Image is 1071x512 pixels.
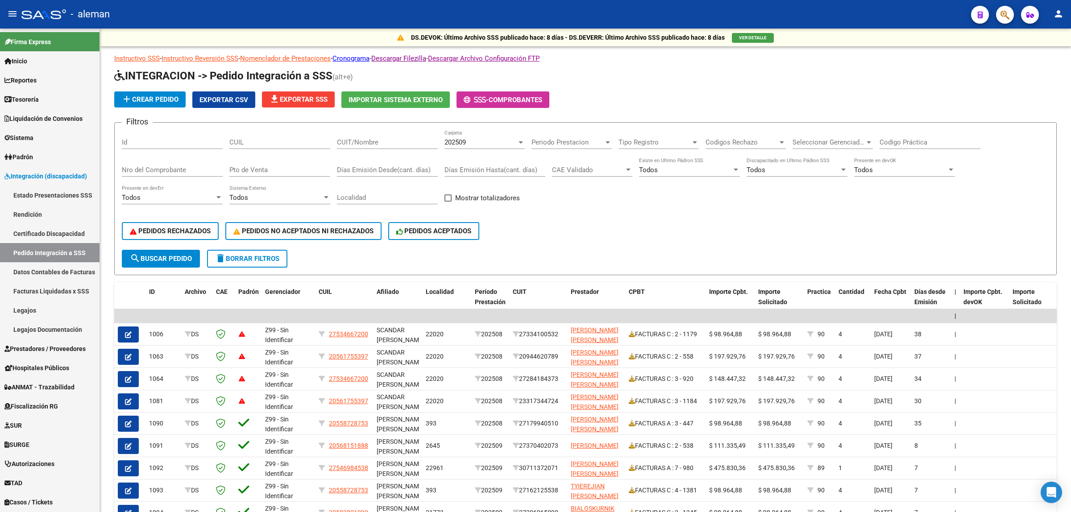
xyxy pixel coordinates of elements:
[185,288,206,295] span: Archivo
[629,463,702,473] div: FACTURAS A : 7 - 980
[758,330,791,338] span: $ 98.964,88
[874,487,892,494] span: [DATE]
[513,485,564,495] div: 27162125538
[185,374,209,384] div: DS
[240,54,331,62] a: Nomenclador de Prestaciones
[1053,8,1064,19] mat-icon: person
[571,326,619,344] span: [PERSON_NAME] [PERSON_NAME]
[185,463,209,473] div: DS
[955,353,956,360] span: |
[758,375,795,382] span: $ 148.447,32
[739,35,767,40] span: VER DETALLE
[122,222,219,240] button: PEDIDOS RECHAZADOS
[709,330,742,338] span: $ 98.964,88
[818,442,825,449] span: 90
[709,442,746,449] span: $ 111.335,49
[955,487,956,494] span: |
[818,330,825,338] span: 90
[963,288,1002,306] span: Importe Cpbt. devOK
[955,420,956,427] span: |
[839,487,842,494] span: 4
[1009,282,1058,322] datatable-header-cell: Importe Solicitado devOK
[377,460,424,488] span: [PERSON_NAME] [PERSON_NAME] , -
[225,222,382,240] button: PEDIDOS NO ACEPTADOS NI RECHAZADOS
[758,353,795,360] span: $ 197.929,76
[629,351,702,362] div: FACTURAS C : 2 - 558
[262,91,335,107] button: Exportar SSS
[629,374,702,384] div: FACTURAS C : 3 - 920
[4,421,22,430] span: SUR
[185,329,209,339] div: DS
[513,329,564,339] div: 27334100532
[212,282,235,322] datatable-header-cell: CAE
[329,464,368,471] span: 27546984538
[4,344,86,354] span: Prestadores / Proveedores
[4,37,51,47] span: Firma Express
[265,393,293,411] span: Z99 - Sin Identificar
[149,329,178,339] div: 1006
[629,485,702,495] div: FACTURAS C : 4 - 1381
[464,96,489,104] span: -
[265,483,293,500] span: Z99 - Sin Identificar
[396,227,472,235] span: PEDIDOS ACEPTADOS
[426,353,444,360] span: 22020
[475,351,506,362] div: 202508
[215,255,279,263] span: Borrar Filtros
[475,396,506,406] div: 202508
[4,459,54,469] span: Autorizaciones
[709,288,748,295] span: Importe Cpbt.
[475,463,506,473] div: 202509
[571,442,619,449] span: [PERSON_NAME]
[709,353,746,360] span: $ 197.929,76
[4,440,29,450] span: SURGE
[818,420,825,427] span: 90
[955,375,956,382] span: |
[471,282,509,322] datatable-header-cell: Período Prestación
[571,483,619,510] span: TYIEREJIAN [PERSON_NAME] [PERSON_NAME]
[229,194,248,202] span: Todos
[377,483,424,510] span: [PERSON_NAME] [PERSON_NAME] , -
[629,418,702,429] div: FACTURAS A : 3 - 447
[854,166,873,174] span: Todos
[874,420,892,427] span: [DATE]
[329,442,368,449] span: 20568151888
[513,351,564,362] div: 20944620789
[758,288,787,306] span: Importe Solicitado
[818,353,825,360] span: 90
[955,312,956,319] span: |
[149,485,178,495] div: 1093
[71,4,110,24] span: - aleman
[377,393,424,421] span: SCANDAR [PERSON_NAME] ,
[7,8,18,19] mat-icon: menu
[207,250,287,268] button: Borrar Filtros
[706,138,778,146] span: Codigos Rechazo
[571,288,599,295] span: Prestador
[265,288,300,295] span: Gerenciador
[489,96,542,104] span: Comprobantes
[444,138,466,146] span: 202509
[625,282,706,322] datatable-header-cell: CPBT
[130,255,192,263] span: Buscar Pedido
[571,349,619,366] span: [PERSON_NAME] [PERSON_NAME]
[426,375,444,382] span: 22020
[149,463,178,473] div: 1092
[332,73,353,81] span: (alt+e)
[706,282,755,322] datatable-header-cell: Importe Cpbt.
[839,397,842,405] span: 4
[709,397,746,405] span: $ 197.929,76
[1013,288,1042,316] span: Importe Solicitado devOK
[629,396,702,406] div: FACTURAS C : 3 - 1184
[373,282,422,322] datatable-header-cell: Afiliado
[426,464,444,471] span: 22961
[185,441,209,451] div: DS
[4,56,27,66] span: Inicio
[349,96,443,104] span: Importar Sistema Externo
[149,396,178,406] div: 1081
[807,288,831,295] span: Practica
[835,282,871,322] datatable-header-cell: Cantidad
[329,420,368,427] span: 20558728753
[571,371,619,388] span: [PERSON_NAME] [PERSON_NAME]
[122,116,153,128] h3: Filtros
[818,375,825,382] span: 90
[758,442,795,449] span: $ 111.335,49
